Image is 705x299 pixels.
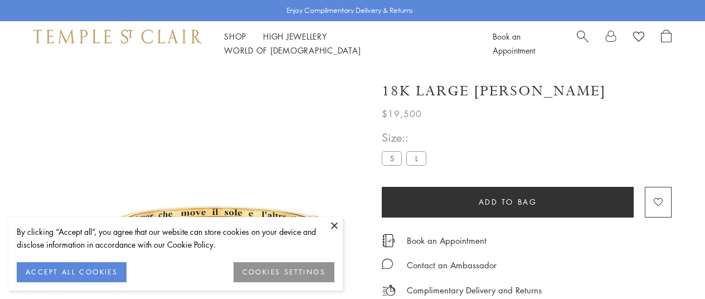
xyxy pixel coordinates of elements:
p: Enjoy Complimentary Delivery & Returns [286,5,413,16]
h1: 18K Large [PERSON_NAME] [382,81,606,101]
img: icon_appointment.svg [382,234,395,247]
span: Add to bag [479,196,537,208]
a: High JewelleryHigh Jewellery [263,31,327,42]
label: S [382,151,402,165]
button: COOKIES SETTINGS [234,262,334,282]
a: World of [DEMOGRAPHIC_DATA]World of [DEMOGRAPHIC_DATA] [224,45,361,56]
a: ShopShop [224,31,246,42]
a: Book an Appointment [493,31,535,56]
span: Size:: [382,128,431,147]
div: By clicking “Accept all”, you agree that our website can store cookies on your device and disclos... [17,225,334,251]
img: MessageIcon-01_2.svg [382,258,393,269]
nav: Main navigation [224,30,468,57]
a: Open Shopping Bag [661,30,672,57]
img: Temple St. Clair [33,30,202,43]
img: icon_delivery.svg [382,283,396,297]
a: Search [577,30,589,57]
button: ACCEPT ALL COOKIES [17,262,127,282]
button: Add to bag [382,187,634,218]
div: Contact an Ambassador [407,258,497,272]
span: $19,500 [382,107,422,121]
a: View Wishlist [633,30,644,46]
a: Book an Appointment [407,234,487,247]
label: L [406,151,426,165]
p: Complimentary Delivery and Returns [407,283,542,297]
